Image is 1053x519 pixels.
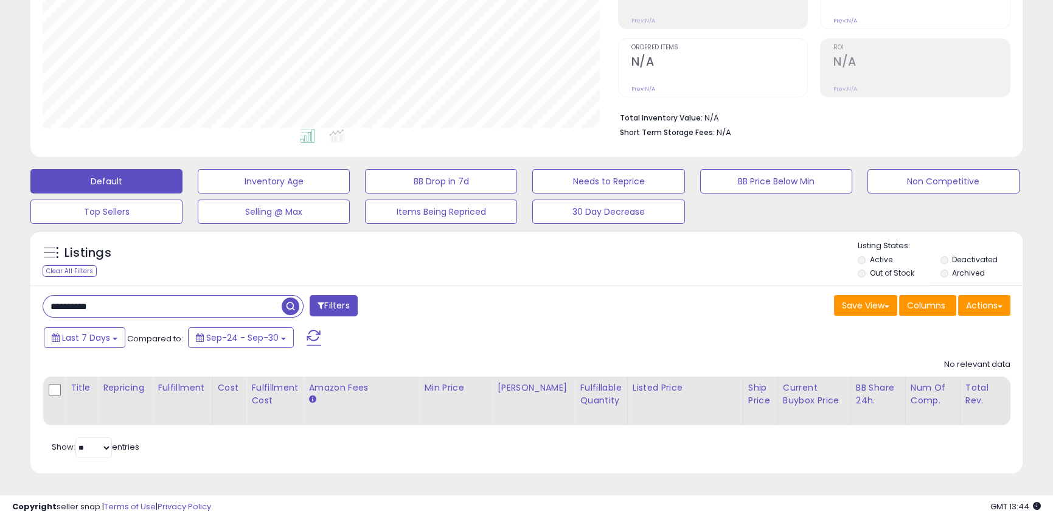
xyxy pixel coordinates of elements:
[424,381,487,394] div: Min Price
[833,55,1010,71] h2: N/A
[198,200,350,224] button: Selling @ Max
[206,332,279,344] span: Sep-24 - Sep-30
[52,441,139,453] span: Show: entries
[158,501,211,512] a: Privacy Policy
[310,295,357,316] button: Filters
[251,381,298,407] div: Fulfillment Cost
[104,501,156,512] a: Terms of Use
[952,254,998,265] label: Deactivated
[633,381,738,394] div: Listed Price
[365,169,517,193] button: BB Drop in 7d
[911,381,955,407] div: Num of Comp.
[64,245,111,262] h5: Listings
[833,17,857,24] small: Prev: N/A
[12,501,57,512] strong: Copyright
[834,295,897,316] button: Save View
[944,359,1010,371] div: No relevant data
[717,127,731,138] span: N/A
[867,169,1020,193] button: Non Competitive
[365,200,517,224] button: Items Being Repriced
[44,327,125,348] button: Last 7 Days
[620,110,1001,124] li: N/A
[700,169,852,193] button: BB Price Below Min
[497,381,569,394] div: [PERSON_NAME]
[308,381,414,394] div: Amazon Fees
[71,381,92,394] div: Title
[532,200,684,224] button: 30 Day Decrease
[30,169,182,193] button: Default
[30,200,182,224] button: Top Sellers
[62,332,110,344] span: Last 7 Days
[907,299,945,312] span: Columns
[308,394,316,405] small: Amazon Fees.
[12,501,211,513] div: seller snap | |
[856,381,900,407] div: BB Share 24h.
[858,240,1023,252] p: Listing States:
[188,327,294,348] button: Sep-24 - Sep-30
[748,381,773,407] div: Ship Price
[43,265,97,277] div: Clear All Filters
[218,381,242,394] div: Cost
[990,501,1041,512] span: 2025-10-8 13:44 GMT
[103,381,147,394] div: Repricing
[620,127,715,138] b: Short Term Storage Fees:
[869,268,914,278] label: Out of Stock
[620,113,703,123] b: Total Inventory Value:
[631,85,655,92] small: Prev: N/A
[198,169,350,193] button: Inventory Age
[631,55,808,71] h2: N/A
[833,85,857,92] small: Prev: N/A
[952,268,985,278] label: Archived
[631,17,655,24] small: Prev: N/A
[958,295,1010,316] button: Actions
[158,381,207,394] div: Fulfillment
[631,44,808,51] span: Ordered Items
[833,44,1010,51] span: ROI
[869,254,892,265] label: Active
[965,381,1010,407] div: Total Rev.
[899,295,956,316] button: Columns
[580,381,622,407] div: Fulfillable Quantity
[532,169,684,193] button: Needs to Reprice
[783,381,846,407] div: Current Buybox Price
[127,333,183,344] span: Compared to:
